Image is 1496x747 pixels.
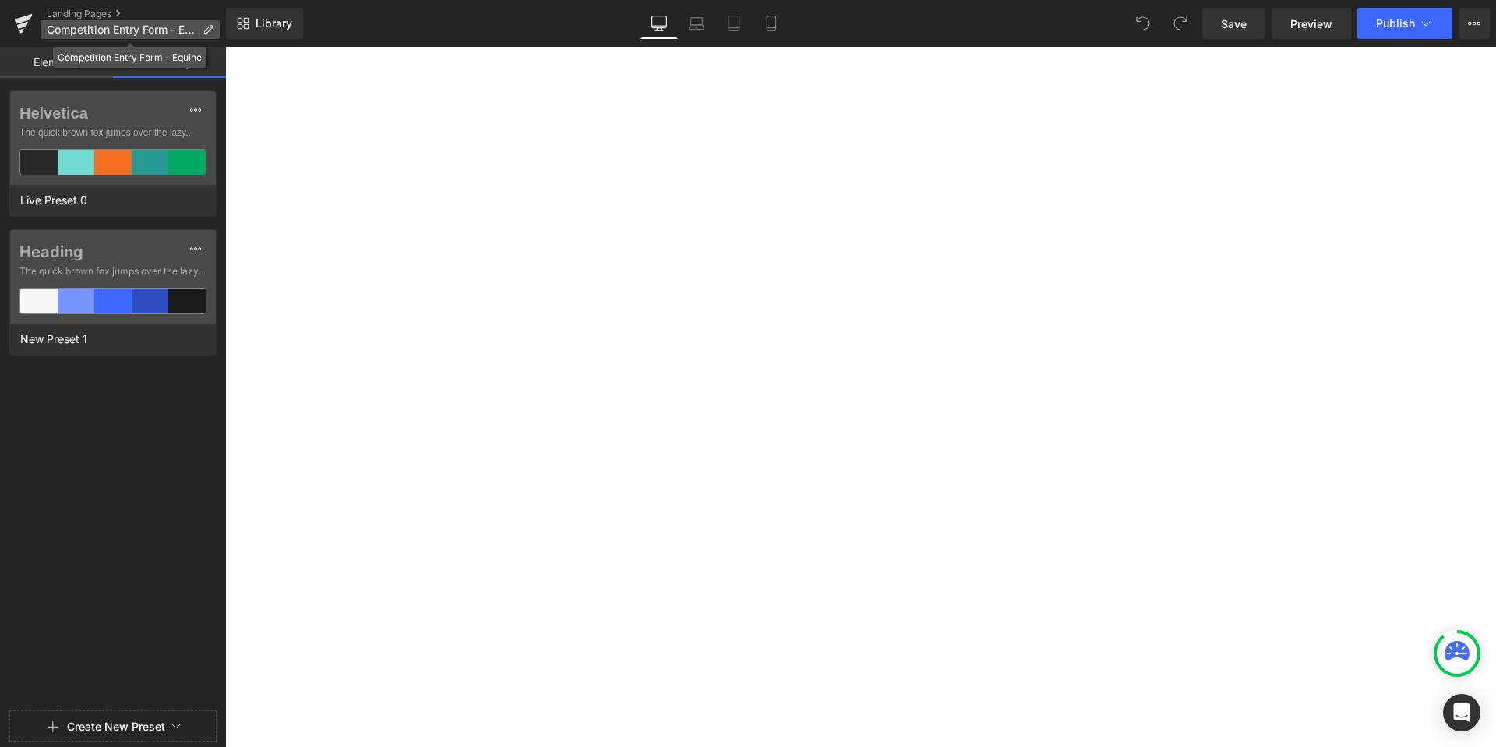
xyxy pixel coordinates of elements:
[226,8,303,39] a: New Library
[715,8,753,39] a: Tablet
[67,710,165,743] button: Create New Preset
[640,8,678,39] a: Desktop
[1165,8,1196,39] button: Redo
[1376,17,1415,30] span: Publish
[1459,8,1490,39] button: More
[1221,16,1247,32] span: Save
[19,243,206,261] label: Heading
[19,104,206,122] label: Helvetica
[47,23,196,36] span: Competition Entry Form - Equine
[19,264,206,278] span: The quick brown fox jumps over the lazy...
[256,16,292,30] span: Library
[19,126,206,140] span: The quick brown fox jumps over the lazy...
[58,49,202,65] div: Competition Entry Form - Equine
[1443,694,1480,731] div: Open Intercom Messenger
[47,8,226,20] a: Landing Pages
[678,8,715,39] a: Laptop
[753,8,790,39] a: Mobile
[16,190,91,211] span: Live Preset 0
[1127,8,1159,39] button: Undo
[1357,8,1452,39] button: Publish
[16,329,91,349] span: New Preset 1
[1290,16,1332,32] span: Preview
[1272,8,1351,39] a: Preview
